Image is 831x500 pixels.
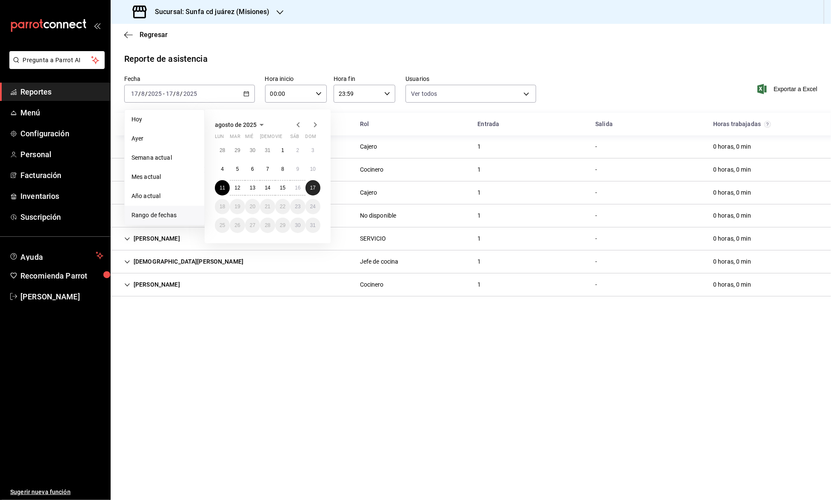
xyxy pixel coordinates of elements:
[220,204,225,210] abbr: 18 de agosto de 2025
[20,107,103,118] span: Menú
[111,250,831,273] div: Row
[245,180,260,195] button: 13 de agosto de 2025
[260,143,275,158] button: 31 de julio de 2025
[471,139,488,155] div: Cell
[471,277,488,293] div: Cell
[20,250,92,261] span: Ayuda
[221,166,224,172] abbr: 4 de agosto de 2025
[215,121,257,128] span: agosto de 2025
[280,185,286,191] abbr: 15 de agosto de 2025
[183,90,197,97] input: ----
[360,280,384,289] div: Cocinero
[353,208,403,224] div: Cell
[360,234,386,243] div: SERVICIO
[296,147,299,153] abbr: 2 de agosto de 2025
[266,166,269,172] abbr: 7 de agosto de 2025
[588,162,604,178] div: Cell
[260,134,310,143] abbr: jueves
[20,86,103,98] span: Reportes
[706,162,758,178] div: Cell
[245,134,253,143] abbr: miércoles
[250,185,255,191] abbr: 13 de agosto de 2025
[265,185,270,191] abbr: 14 de agosto de 2025
[295,204,300,210] abbr: 23 de agosto de 2025
[290,161,305,177] button: 9 de agosto de 2025
[230,134,240,143] abbr: martes
[131,115,197,124] span: Hoy
[9,51,105,69] button: Pregunta a Parrot AI
[706,116,824,132] div: HeadCell
[117,277,187,293] div: Cell
[245,218,260,233] button: 27 de agosto de 2025
[706,231,758,247] div: Cell
[290,143,305,158] button: 2 de agosto de 2025
[260,161,275,177] button: 7 de agosto de 2025
[306,199,320,214] button: 24 de agosto de 2025
[117,139,187,155] div: Cell
[176,90,180,97] input: --
[759,84,817,94] button: Exportar a Excel
[310,166,316,172] abbr: 10 de agosto de 2025
[215,143,230,158] button: 28 de julio de 2025
[141,90,145,97] input: --
[311,147,314,153] abbr: 3 de agosto de 2025
[236,166,239,172] abbr: 5 de agosto de 2025
[275,218,290,233] button: 29 de agosto de 2025
[111,158,831,181] div: Row
[275,180,290,195] button: 15 de agosto de 2025
[10,488,103,497] span: Sugerir nueva función
[230,161,245,177] button: 5 de agosto de 2025
[360,211,397,220] div: No disponible
[140,31,168,39] span: Regresar
[230,143,245,158] button: 29 de julio de 2025
[353,116,471,132] div: HeadCell
[124,52,208,65] div: Reporte de asistencia
[260,199,275,214] button: 21 de agosto de 2025
[20,190,103,202] span: Inventarios
[360,257,399,266] div: Jefe de cocina
[215,134,224,143] abbr: lunes
[111,181,831,204] div: Row
[295,185,300,191] abbr: 16 de agosto de 2025
[20,270,103,282] span: Recomienda Parrot
[117,208,187,224] div: Cell
[250,204,255,210] abbr: 20 de agosto de 2025
[588,185,604,201] div: Cell
[245,199,260,214] button: 20 de agosto de 2025
[265,147,270,153] abbr: 31 de julio de 2025
[275,134,282,143] abbr: viernes
[124,31,168,39] button: Regresar
[215,161,230,177] button: 4 de agosto de 2025
[706,139,758,155] div: Cell
[94,22,100,29] button: open_drawer_menu
[290,134,299,143] abbr: sábado
[124,76,255,82] label: Fecha
[265,222,270,228] abbr: 28 de agosto de 2025
[173,90,176,97] span: /
[353,231,393,247] div: Cell
[117,116,353,132] div: HeadCell
[706,277,758,293] div: Cell
[306,218,320,233] button: 31 de agosto de 2025
[166,90,173,97] input: --
[215,199,230,214] button: 18 de agosto de 2025
[588,139,604,155] div: Cell
[131,90,138,97] input: --
[145,90,148,97] span: /
[471,116,589,132] div: HeadCell
[245,143,260,158] button: 30 de julio de 2025
[234,185,240,191] abbr: 12 de agosto de 2025
[148,7,270,17] h3: Sucursal: Sunfa cd juárez (Misiones)
[117,254,250,270] div: Cell
[265,204,270,210] abbr: 21 de agosto de 2025
[471,185,488,201] div: Cell
[306,143,320,158] button: 3 de agosto de 2025
[245,161,260,177] button: 6 de agosto de 2025
[215,180,230,195] button: 11 de agosto de 2025
[215,120,267,130] button: agosto de 2025
[588,116,706,132] div: HeadCell
[588,208,604,224] div: Cell
[471,208,488,224] div: Cell
[290,180,305,195] button: 16 de agosto de 2025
